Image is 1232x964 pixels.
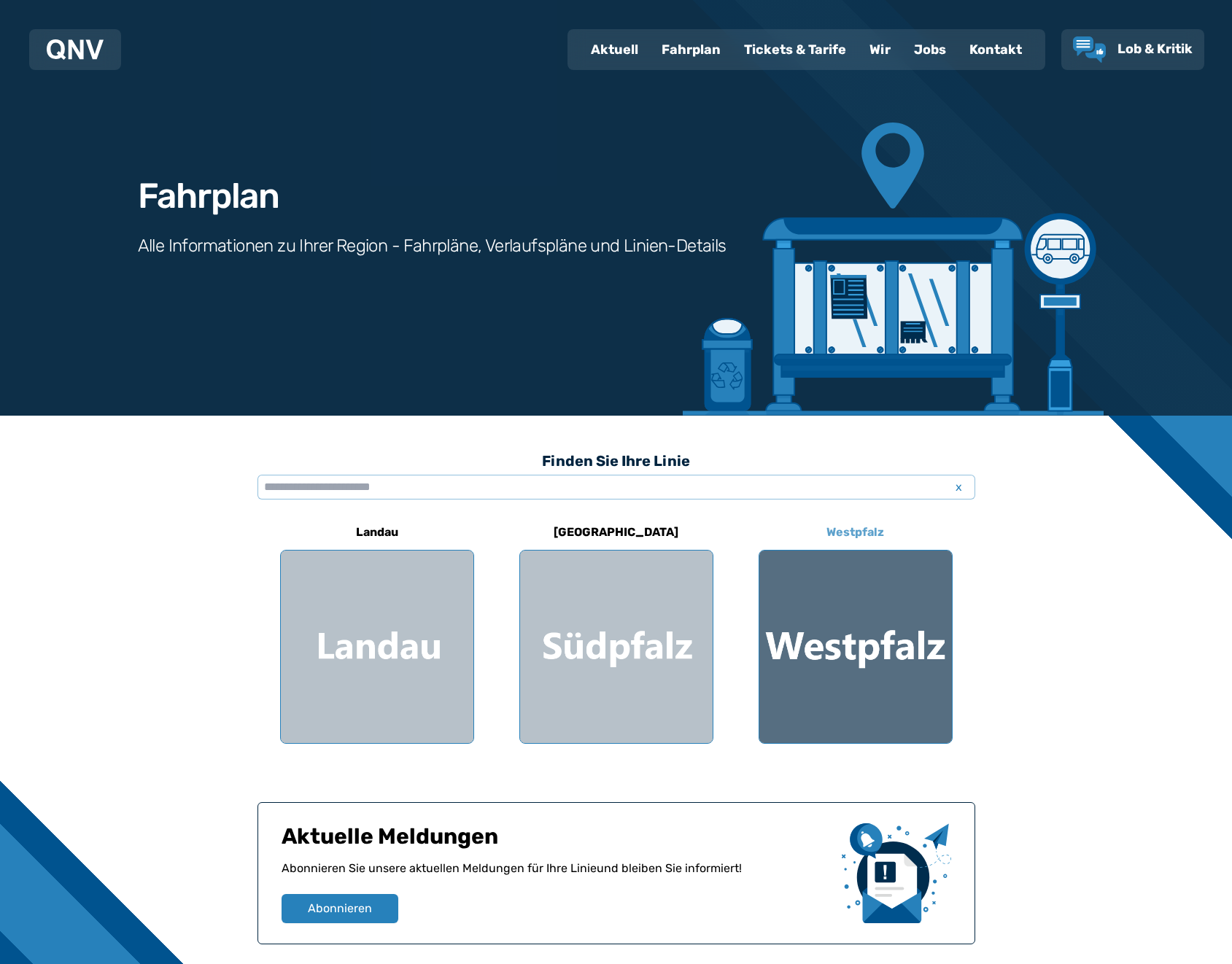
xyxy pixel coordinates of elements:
[958,31,1034,69] a: Kontakt
[519,515,713,744] a: [GEOGRAPHIC_DATA] Region Südpfalz
[732,31,858,69] a: Tickets & Tarife
[842,823,951,923] img: newsletter
[350,521,404,544] h6: Landau
[47,35,104,64] a: QNV Logo
[650,31,732,69] a: Fahrplan
[858,31,902,69] a: Wir
[47,39,104,60] img: QNV Logo
[949,478,969,496] span: x
[282,823,830,860] h1: Aktuelle Meldungen
[759,515,953,744] a: Westpfalz Region Westpfalz
[579,31,650,69] a: Aktuell
[821,521,890,544] h6: Westpfalz
[282,860,830,894] p: Abonnieren Sie unsere aktuellen Meldungen für Ihre Linie und bleiben Sie informiert!
[548,521,684,544] h6: [GEOGRAPHIC_DATA]
[1073,36,1193,63] a: Lob & Kritik
[280,515,474,744] a: Landau Region Landau
[902,31,958,69] a: Jobs
[282,894,398,923] button: Abonnieren
[308,900,372,917] span: Abonnieren
[1117,41,1193,57] span: Lob & Kritik
[138,179,279,214] h1: Fahrplan
[138,234,727,257] h3: Alle Informationen zu Ihrer Region - Fahrpläne, Verlaufspläne und Linien-Details
[257,445,975,477] h3: Finden Sie Ihre Linie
